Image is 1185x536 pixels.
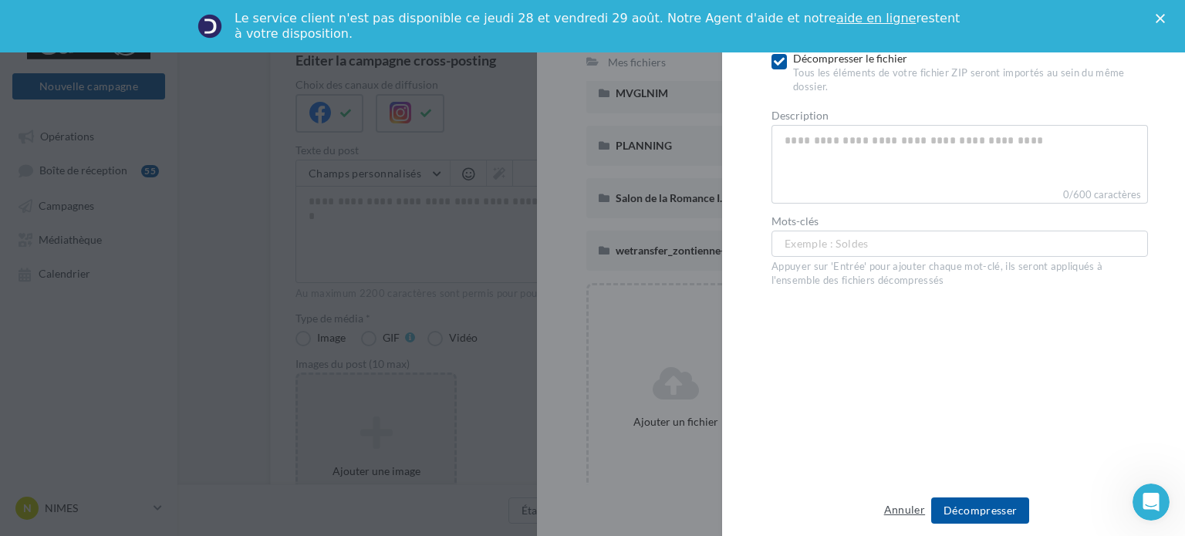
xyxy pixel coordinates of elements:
label: Mots-clés [771,216,1148,227]
span: Appuyer sur 'Entrée' pour ajouter chaque mot-clé, ils seront appliqués à l'ensemble des fichiers ... [771,260,1102,286]
span: Exemple : Soldes [785,235,869,252]
label: Description [771,110,1148,121]
label: 0/600 caractères [771,187,1148,204]
button: Décompresser [931,497,1029,524]
div: Le service client n'est pas disponible ce jeudi 28 et vendredi 29 août. Notre Agent d'aide et not... [235,11,963,42]
iframe: Intercom live chat [1133,484,1170,521]
div: Fermer [1156,14,1171,23]
img: Profile image for Service-Client [197,14,222,39]
div: Tous les éléments de votre fichier ZIP seront importés au sein du même dossier. [793,66,1148,94]
div: Décompresser le fichier [793,51,1148,94]
span: Décompresser [944,504,1017,517]
a: aide en ligne [836,11,916,25]
button: Annuler [878,501,931,519]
